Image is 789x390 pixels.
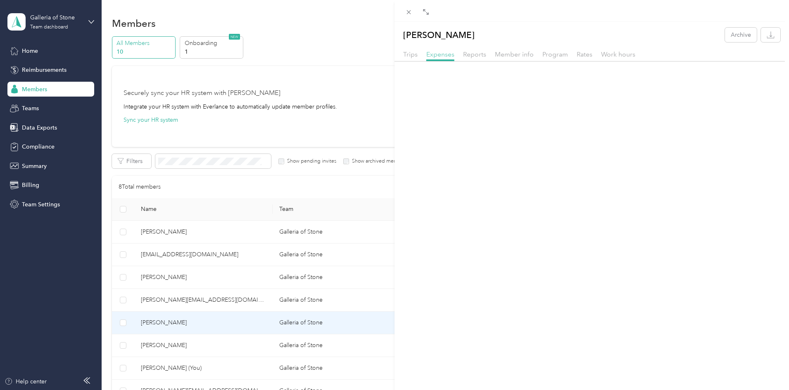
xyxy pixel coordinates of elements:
[601,50,635,58] span: Work hours
[577,50,592,58] span: Rates
[463,50,486,58] span: Reports
[403,50,418,58] span: Trips
[426,50,454,58] span: Expenses
[725,28,757,42] button: Archive
[403,28,475,42] p: [PERSON_NAME]
[743,344,789,390] iframe: Everlance-gr Chat Button Frame
[495,50,534,58] span: Member info
[542,50,568,58] span: Program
